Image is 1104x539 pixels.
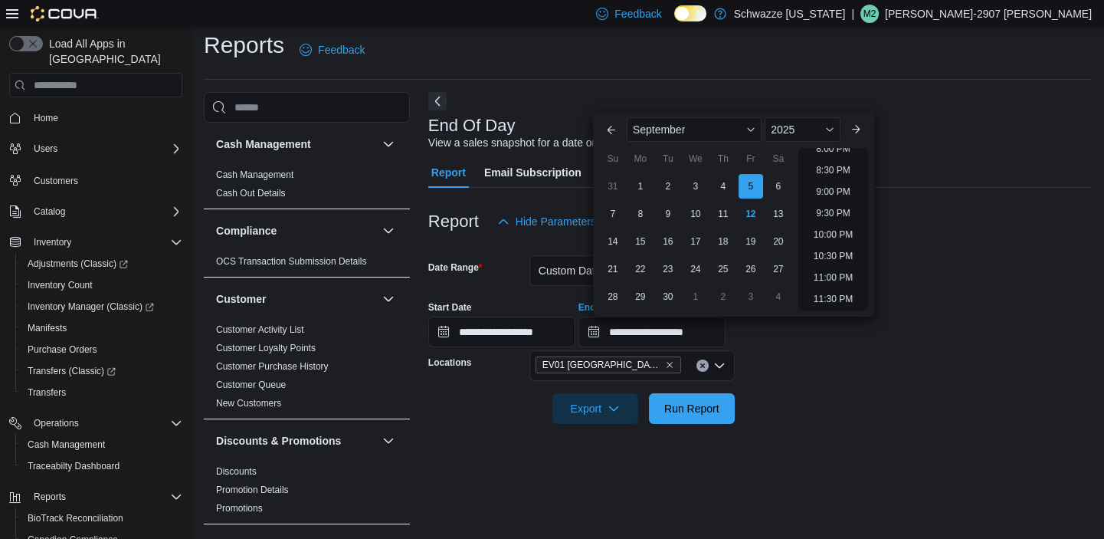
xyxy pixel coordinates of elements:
li: 8:00 PM [810,140,857,158]
a: OCS Transaction Submission Details [216,256,367,267]
span: Inventory Count [28,279,93,291]
span: Manifests [21,319,182,337]
li: 8:30 PM [810,161,857,179]
span: New Customers [216,397,281,409]
li: 11:30 PM [808,290,859,308]
span: Customer Queue [216,379,286,391]
a: Manifests [21,319,73,337]
div: day-16 [656,229,680,254]
a: Cash Out Details [216,188,286,199]
span: EV01 North Valley [536,357,681,373]
span: Reports [34,491,66,503]
div: day-1 [628,174,653,199]
h3: End Of Day [428,117,516,135]
span: Operations [34,417,79,429]
span: Promotions [216,502,263,514]
div: day-2 [656,174,680,199]
span: Users [28,140,182,158]
div: View a sales snapshot for a date or date range. [428,135,653,151]
button: BioTrack Reconciliation [15,508,188,529]
a: Feedback [293,35,371,65]
div: day-18 [711,229,735,254]
button: Users [28,140,64,158]
div: day-4 [711,174,735,199]
div: We [683,146,708,171]
a: Home [28,109,64,127]
label: Start Date [428,301,472,314]
button: Open list of options [713,360,726,372]
h3: Discounts & Promotions [216,433,341,449]
span: Traceabilty Dashboard [28,460,120,472]
button: Customers [3,169,188,191]
button: Run Report [649,393,735,424]
div: day-15 [628,229,653,254]
ul: Time [798,148,868,311]
button: Cash Management [216,136,376,152]
button: Cash Management [15,434,188,455]
span: Traceabilty Dashboard [21,457,182,475]
span: 2025 [771,123,794,136]
span: Operations [28,414,182,432]
label: Locations [428,357,472,369]
button: Custom Date [529,255,735,286]
div: day-14 [601,229,625,254]
div: day-6 [766,174,791,199]
div: Button. Open the month selector. September is currently selected. [627,117,762,142]
p: [PERSON_NAME]-2907 [PERSON_NAME] [885,5,1092,23]
span: EV01 [GEOGRAPHIC_DATA] [542,357,662,373]
p: | [851,5,854,23]
div: day-1 [683,284,708,309]
span: BioTrack Reconciliation [28,512,123,524]
h3: Cash Management [216,136,311,152]
li: 9:00 PM [810,182,857,201]
button: Inventory [3,232,188,253]
button: Previous Month [599,117,624,142]
div: day-30 [656,284,680,309]
span: Customer Activity List [216,324,304,336]
div: day-20 [766,229,791,254]
h3: Compliance [216,223,277,238]
div: day-11 [711,202,735,226]
a: Inventory Manager (Classic) [15,296,188,317]
div: day-21 [601,257,625,281]
div: Matthew-2907 Padilla [860,5,879,23]
div: day-12 [739,202,763,226]
span: Hide Parameters [516,214,596,229]
button: Remove EV01 North Valley from selection in this group [665,360,674,370]
a: Customer Purchase History [216,361,329,372]
span: Cash Management [28,439,105,451]
button: Cash Management [379,135,398,153]
div: day-31 [601,174,625,199]
a: Discounts [216,466,257,477]
div: day-7 [601,202,625,226]
div: Th [711,146,735,171]
span: Export [562,393,629,424]
button: Next month [844,117,868,142]
span: OCS Transaction Submission Details [216,255,367,268]
a: Customer Loyalty Points [216,343,316,353]
div: day-4 [766,284,791,309]
div: Fr [739,146,763,171]
a: Cash Management [216,169,293,180]
div: Customer [204,320,410,419]
div: day-17 [683,229,708,254]
span: BioTrack Reconciliation [21,509,182,527]
button: Discounts & Promotions [216,433,376,449]
button: Operations [3,412,188,434]
button: Manifests [15,317,188,339]
span: Feedback [318,42,365,58]
input: Press the down key to open a popover containing a calendar. [428,317,575,347]
span: Customers [28,170,182,189]
button: Transfers [15,382,188,403]
div: Compliance [204,252,410,277]
button: Catalog [3,201,188,222]
span: Promotion Details [216,484,289,496]
div: day-26 [739,257,763,281]
a: Purchase Orders [21,340,103,359]
h3: Report [428,212,479,231]
li: 10:30 PM [808,247,859,265]
input: Press the down key to enter a popover containing a calendar. Press the escape key to close the po... [578,317,726,347]
span: September [633,123,685,136]
a: Traceabilty Dashboard [21,457,126,475]
a: Inventory Count [21,276,99,294]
